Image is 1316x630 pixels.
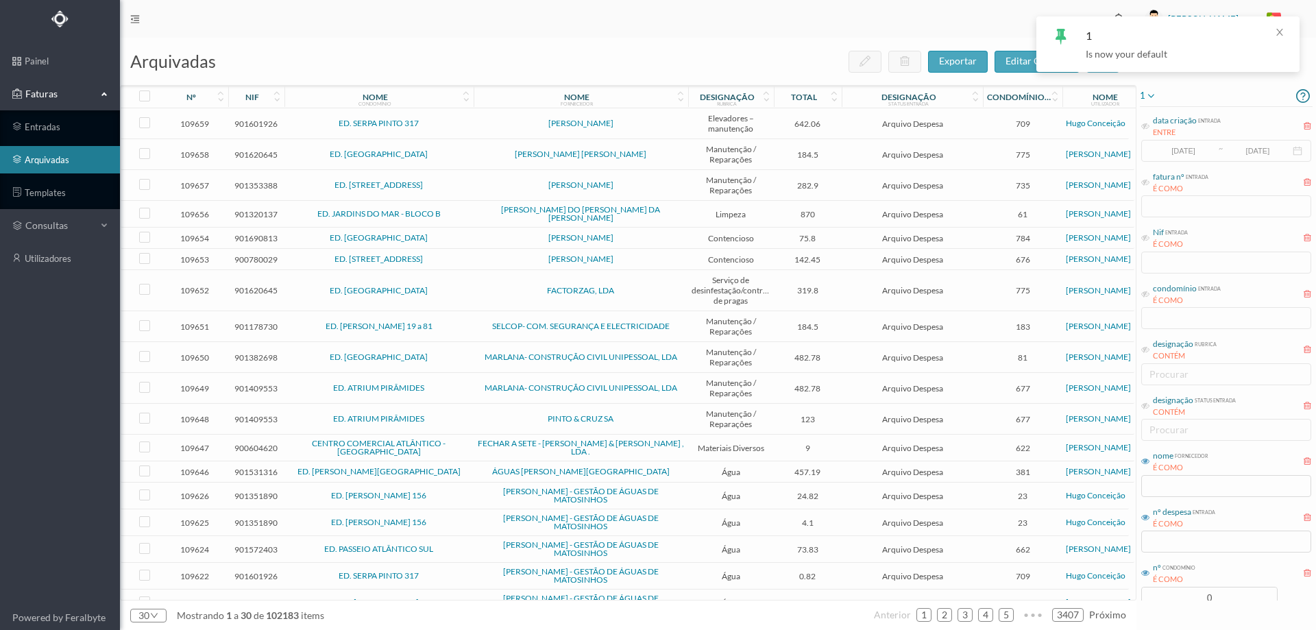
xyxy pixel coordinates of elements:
[485,383,677,393] a: MARLANA- CONSTRUÇÃO CIVIL UNIPESSOAL, LDA
[239,609,254,621] span: 30
[232,383,281,393] span: 901409553
[692,409,770,429] span: Manutenção / Reparações
[164,491,225,501] span: 109626
[939,55,977,66] span: exportar
[297,466,461,476] a: ED. [PERSON_NAME][GEOGRAPHIC_DATA]
[777,414,839,424] span: 123
[986,285,1059,295] span: 775
[986,352,1059,363] span: 81
[333,383,424,393] a: ED. ATRIUM PIRÂMIDES
[503,486,659,505] a: [PERSON_NAME] - GESTÃO DE ÁGUAS DE MATOSINHOS
[1066,254,1131,264] a: [PERSON_NAME]
[1191,506,1215,516] div: entrada
[692,443,770,453] span: Materiais Diversos
[232,209,281,219] span: 901320137
[232,119,281,129] span: 901601926
[986,443,1059,453] span: 622
[330,352,428,362] a: ED. [GEOGRAPHIC_DATA]
[999,608,1014,622] li: 5
[692,544,770,555] span: Água
[938,605,951,625] a: 2
[937,608,952,622] li: 2
[1066,118,1125,128] a: Hugo Conceição
[1161,561,1195,572] div: condomínio
[561,101,593,106] div: fornecedor
[1153,561,1161,574] div: nº
[777,518,839,528] span: 4.1
[548,180,613,190] a: [PERSON_NAME]
[986,180,1059,191] span: 735
[301,609,324,621] span: items
[888,101,929,106] div: status entrada
[1153,282,1197,295] div: condomínio
[692,598,770,608] span: Água
[692,571,770,581] span: Água
[339,118,419,128] a: ED. SERPA PINTO 317
[692,175,770,195] span: Manutenção / Reparações
[978,608,993,622] li: 4
[1066,490,1125,500] a: Hugo Conceição
[324,544,433,554] a: ED. PASSEIO ATLÂNTICO SUL
[777,180,839,191] span: 282.9
[845,352,979,363] span: Arquivo Despesa
[1153,239,1188,250] div: É COMO
[1153,574,1195,585] div: É COMO
[317,208,441,219] a: ED. JARDINS DO MAR - BLOCO B
[501,204,660,223] a: [PERSON_NAME] DO [PERSON_NAME] DA [PERSON_NAME]
[845,254,979,265] span: Arquivo Despesa
[692,347,770,367] span: Manutenção / Reparações
[777,233,839,243] span: 75.8
[232,233,281,243] span: 901690813
[1089,609,1126,620] span: próximo
[264,609,301,621] span: 102183
[149,611,158,620] i: icon: down
[845,233,979,243] span: Arquivo Despesa
[232,544,281,555] span: 901572403
[1153,462,1208,474] div: É COMO
[777,598,839,608] span: 28.35
[777,571,839,581] span: 0.82
[334,254,423,264] a: ED. [STREET_ADDRESS]
[515,149,646,159] a: [PERSON_NAME] [PERSON_NAME]
[777,149,839,160] span: 184.5
[254,609,264,621] span: de
[1197,282,1221,293] div: entrada
[986,322,1059,332] span: 183
[548,118,613,128] a: [PERSON_NAME]
[986,119,1059,129] span: 709
[717,101,737,106] div: rubrica
[1089,604,1126,626] li: Página Seguinte
[330,285,428,295] a: ED. [GEOGRAPHIC_DATA]
[164,209,225,219] span: 109656
[845,383,979,393] span: Arquivo Despesa
[232,443,281,453] span: 900604620
[692,491,770,501] span: Água
[700,92,755,102] div: designação
[1066,232,1131,243] a: [PERSON_NAME]
[1052,608,1084,622] li: 3407
[777,322,839,332] span: 184.5
[979,605,992,625] a: 4
[845,149,979,160] span: Arquivo Despesa
[1256,8,1302,29] button: PT
[164,383,225,393] span: 109649
[995,51,1080,73] button: editar colunas
[692,378,770,398] span: Manutenção / Reparações
[245,92,259,102] div: nif
[548,254,613,264] a: [PERSON_NAME]
[1066,180,1131,190] a: [PERSON_NAME]
[874,604,911,626] li: Página Anterior
[1140,88,1156,104] span: 1
[333,413,424,424] a: ED. ATRIUM PIRÂMIDES
[164,518,225,528] span: 109625
[791,92,817,102] div: total
[485,352,677,362] a: MARLANA- CONSTRUÇÃO CIVIL UNIPESSOAL, LDA
[1066,517,1125,527] a: Hugo Conceição
[503,540,659,558] a: [PERSON_NAME] - GESTÃO DE ÁGUAS DE MATOSINHOS
[25,219,94,232] span: consultas
[312,438,446,457] a: CENTRO COMERCIAL ATLÂNTICO - [GEOGRAPHIC_DATA]
[986,149,1059,160] span: 775
[232,285,281,295] span: 901620645
[986,518,1059,528] span: 23
[692,144,770,165] span: Manutenção / Reparações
